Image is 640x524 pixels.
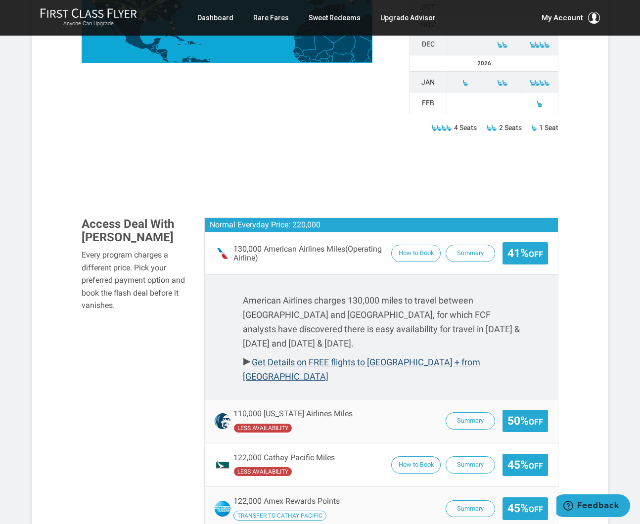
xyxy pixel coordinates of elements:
path: Benin [327,56,333,68]
span: Alaska Airlines has undefined availability seats availability compared to the operating carrier. [233,423,292,433]
span: 4 Seats [454,122,477,133]
path: Gambia [294,53,299,54]
path: Jamaica [177,44,181,45]
button: Summary [446,245,495,262]
p: American Airlines charges 130,000 miles to travel between [GEOGRAPHIC_DATA] and [GEOGRAPHIC_DATA]... [243,294,520,350]
a: First Class FlyerAnyone Can Upgrade [40,8,137,28]
path: Puerto Rico [198,44,201,44]
button: My Account [542,12,600,24]
span: 110,000 [US_STATE] Airlines Miles [233,409,353,418]
span: (Operating Airline) [233,244,382,262]
path: Nigeria [331,53,354,71]
path: Guatemala [151,45,158,53]
span: Transfer your Amex Rewards Points to Cathay Pacific [233,511,326,521]
a: Upgrade Advisor [380,9,436,27]
path: Sierra Leone [301,60,307,67]
path: Haiti [184,41,190,45]
p: ⯈ [243,355,520,384]
path: Guinea-Bissau [294,55,300,58]
iframe: Opens a widget where you can find more information [556,494,630,519]
td: Dec [410,34,447,55]
span: Cathay Pacific has undefined availability seats availability compared to the operating carrier. [233,467,292,477]
path: Ghana [320,58,328,71]
img: First Class Flyer [40,8,137,18]
small: Off [529,250,543,259]
path: Nicaragua [160,50,168,59]
span: 122,000 Amex Rewards Points [233,496,340,506]
path: Belize [157,44,159,48]
small: Off [529,505,543,514]
button: Summary [446,412,495,430]
h3: Normal Everyday Price: 220,000 [205,218,558,232]
path: Costa Rica [163,58,169,64]
path: Chad [352,34,371,65]
span: 130,000 American Airlines Miles [233,245,386,262]
path: Dominican Republic [189,41,196,45]
path: Senegal [292,47,304,56]
path: Honduras [156,48,168,54]
span: My Account [542,12,583,24]
a: Rare Fares [253,9,289,27]
path: Togo [326,58,329,68]
button: Summary [446,500,495,518]
path: Trinidad and Tobago [208,58,210,60]
span: 45% [507,459,543,471]
path: Mali [303,31,334,60]
span: 122,000 Cathay Pacific Miles [233,453,335,462]
small: Anyone Can Upgrade [40,20,137,27]
path: Cuba [165,34,185,41]
td: Feb [410,93,447,114]
h3: Access Deal With [PERSON_NAME] [82,218,190,244]
span: 1 Seat [539,122,558,133]
a: Sweet Redeems [309,9,361,27]
path: El Salvador [155,52,159,54]
path: Niger [326,34,356,57]
span: 2 Seats [499,122,522,133]
path: Burkina Faso [316,50,330,61]
small: Off [529,417,543,427]
span: 45% [507,502,543,515]
path: Mauritania [293,26,317,51]
span: 50% [507,415,543,427]
th: 2026 [410,55,558,72]
a: Get Details on FREE flights to [GEOGRAPHIC_DATA] + from [GEOGRAPHIC_DATA] [243,357,480,382]
div: Every program charges a different price. Pick your preferred payment option and book the flash de... [82,249,190,312]
button: How to Book [391,456,441,474]
small: Off [529,461,543,471]
button: How to Book [391,245,441,262]
span: 41% [507,247,543,260]
a: Dashboard [197,9,233,27]
button: Summary [446,456,495,474]
td: Jan [410,72,447,93]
